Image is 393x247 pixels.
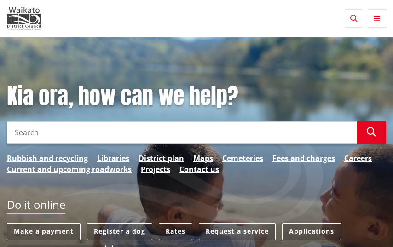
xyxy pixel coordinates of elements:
a: Current and upcoming roadworks [7,164,132,175]
a: Contact us [179,164,219,175]
a: Maps [193,153,213,164]
a: Rates [159,223,192,240]
a: Rubbish and recycling [7,153,88,164]
a: Register a dog [87,223,152,240]
h1: Kia ora, how can we help? [7,83,386,110]
a: Request a service [199,223,276,240]
a: Libraries [97,153,129,164]
a: Cemeteries [222,153,263,164]
img: Waikato District Council - Te Kaunihera aa Takiwaa o Waikato [7,7,41,30]
a: Projects [141,164,170,175]
a: Applications [282,223,341,240]
h2: Do it online [7,198,65,214]
a: Careers [344,153,372,164]
a: Make a payment [7,223,81,240]
input: Search input [7,121,357,144]
a: Fees and charges [272,153,335,164]
a: District plan [139,153,184,164]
